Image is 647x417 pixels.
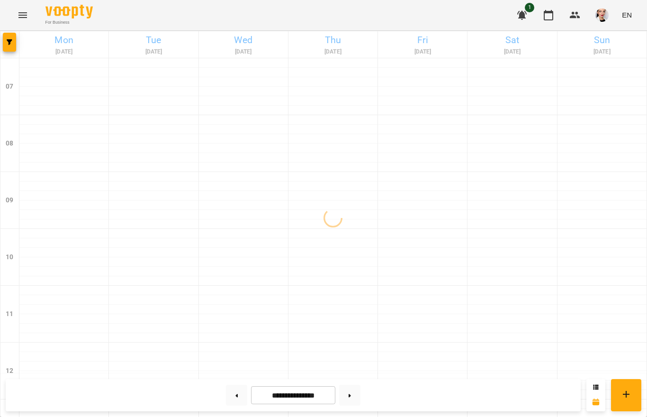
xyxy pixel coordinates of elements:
[6,366,13,376] h6: 12
[6,309,13,319] h6: 11
[45,19,93,26] span: For Business
[200,47,287,56] h6: [DATE]
[379,47,466,56] h6: [DATE]
[290,47,376,56] h6: [DATE]
[559,47,645,56] h6: [DATE]
[618,6,636,24] button: EN
[21,33,107,47] h6: Mon
[525,3,534,12] span: 1
[6,252,13,263] h6: 10
[469,47,555,56] h6: [DATE]
[6,195,13,206] h6: 09
[379,33,466,47] h6: Fri
[11,4,34,27] button: Menu
[110,47,197,56] h6: [DATE]
[622,10,632,20] span: EN
[200,33,287,47] h6: Wed
[290,33,376,47] h6: Thu
[45,5,93,18] img: Voopty Logo
[6,82,13,92] h6: 07
[21,47,107,56] h6: [DATE]
[469,33,555,47] h6: Sat
[559,33,645,47] h6: Sun
[6,138,13,149] h6: 08
[595,9,609,22] img: a7f3889b8e8428a109a73121dfefc63d.jpg
[110,33,197,47] h6: Tue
